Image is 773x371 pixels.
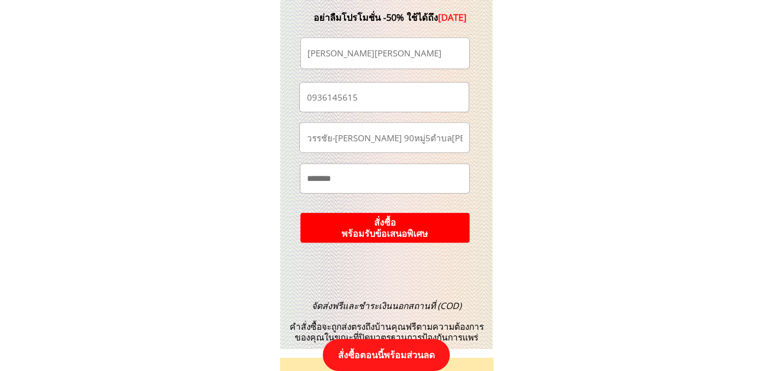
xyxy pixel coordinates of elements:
[298,10,482,25] div: อย่าลืมโปรโมชั่น -50% ใช้ได้ถึง
[323,339,450,371] p: สั่งซื้อตอนนี้พร้อมส่วนลด
[304,123,465,152] input: ที่อยู่จัดส่ง
[438,11,467,23] span: [DATE]
[305,38,465,69] input: ชื่อ-นามสกุล
[284,301,490,354] h3: คำสั่งซื้อจะถูกส่งตรงถึงบ้านคุณฟรีตามความต้องการของคุณในขณะที่ปิดมาตรฐานการป้องกันการแพร่ระบาด
[304,83,464,112] input: เบอร์โทรศัพท์
[312,300,461,312] span: จัดส่งฟรีและชำระเงินนอกสถานที่ (COD)
[300,213,470,243] p: สั่งซื้อ พร้อมรับข้อเสนอพิเศษ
